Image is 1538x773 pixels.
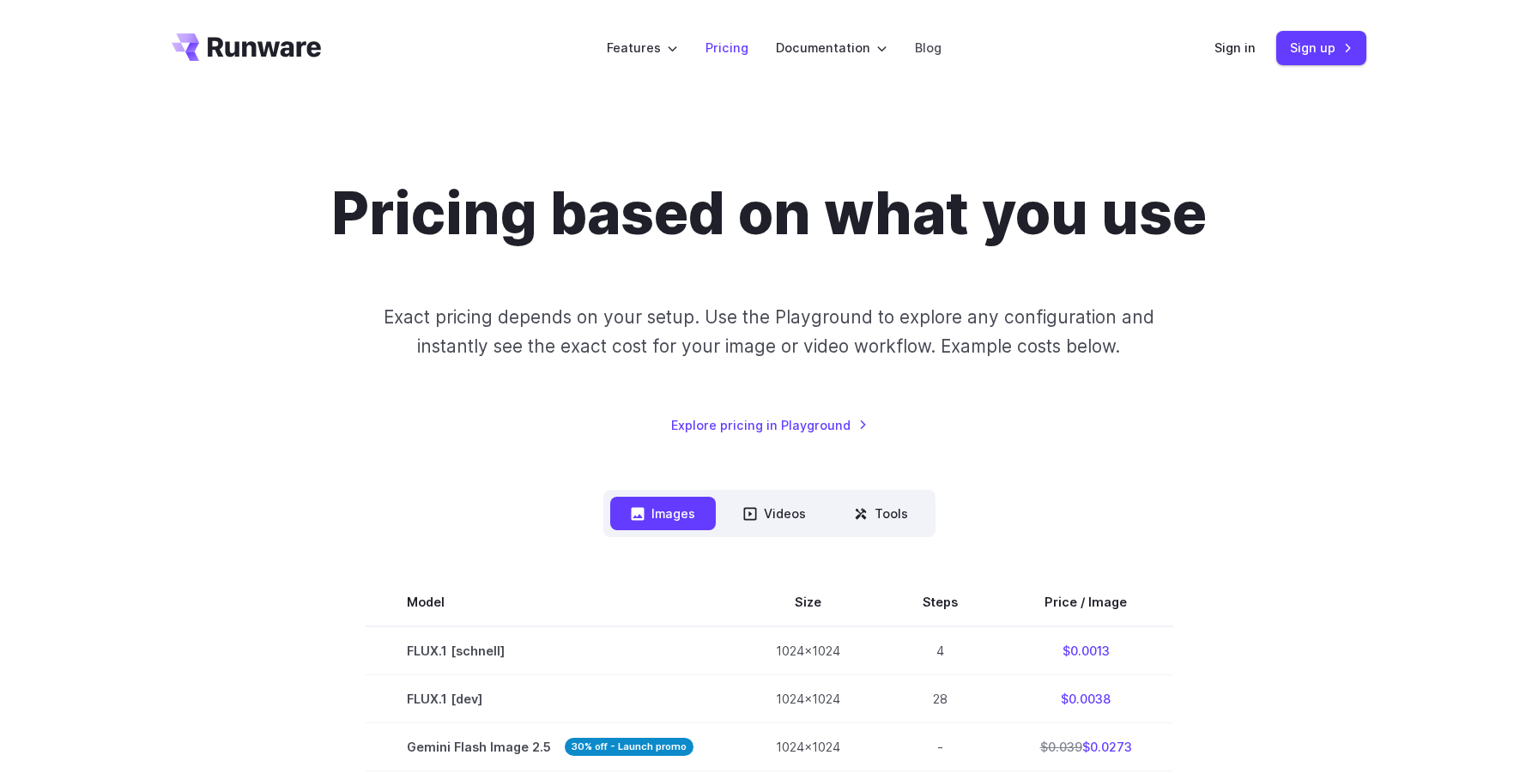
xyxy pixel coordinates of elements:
a: Go to / [172,33,321,61]
a: Sign up [1276,31,1366,64]
strong: 30% off - Launch promo [565,738,693,756]
label: Features [607,38,678,57]
td: 1024x1024 [735,723,881,771]
s: $0.039 [1040,740,1082,754]
td: 28 [881,675,999,723]
th: Size [735,578,881,626]
h1: Pricing based on what you use [331,178,1207,248]
td: 1024x1024 [735,626,881,675]
button: Tools [833,497,929,530]
a: Explore pricing in Playground [671,415,868,435]
th: Model [366,578,735,626]
button: Images [610,497,716,530]
a: Pricing [705,38,748,57]
p: Exact pricing depends on your setup. Use the Playground to explore any configuration and instantl... [351,303,1187,360]
td: FLUX.1 [schnell] [366,626,735,675]
td: 4 [881,626,999,675]
th: Price / Image [999,578,1173,626]
td: $0.0013 [999,626,1173,675]
button: Videos [723,497,827,530]
a: Blog [915,38,942,57]
td: 1024x1024 [735,675,881,723]
td: $0.0038 [999,675,1173,723]
span: Gemini Flash Image 2.5 [407,737,693,757]
a: Sign in [1214,38,1256,57]
td: - [881,723,999,771]
td: FLUX.1 [dev] [366,675,735,723]
th: Steps [881,578,999,626]
label: Documentation [776,38,887,57]
td: $0.0273 [999,723,1173,771]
